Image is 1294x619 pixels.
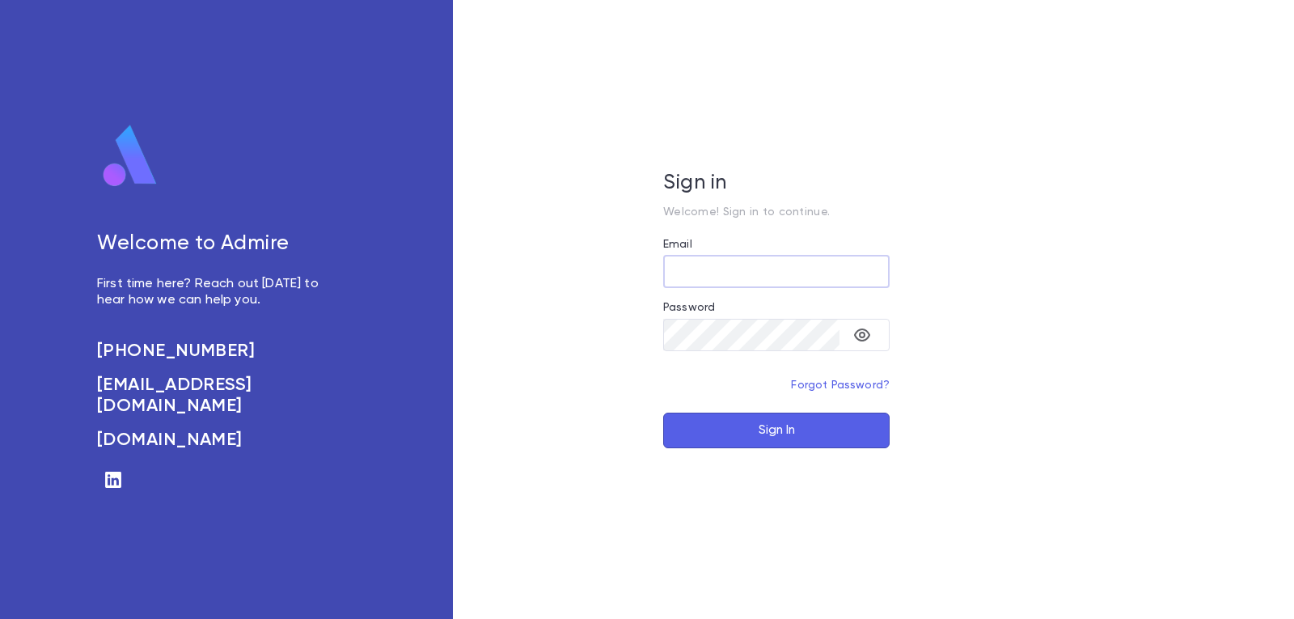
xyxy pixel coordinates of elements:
[663,206,890,218] p: Welcome! Sign in to continue.
[97,375,336,417] a: [EMAIL_ADDRESS][DOMAIN_NAME]
[663,301,715,314] label: Password
[791,379,890,391] a: Forgot Password?
[97,276,336,308] p: First time here? Reach out [DATE] to hear how we can help you.
[663,172,890,196] h5: Sign in
[663,238,692,251] label: Email
[846,319,878,351] button: toggle password visibility
[97,430,336,451] a: [DOMAIN_NAME]
[97,232,336,257] h5: Welcome to Admire
[663,413,890,448] button: Sign In
[97,124,163,189] img: logo
[97,341,336,362] a: [PHONE_NUMBER]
